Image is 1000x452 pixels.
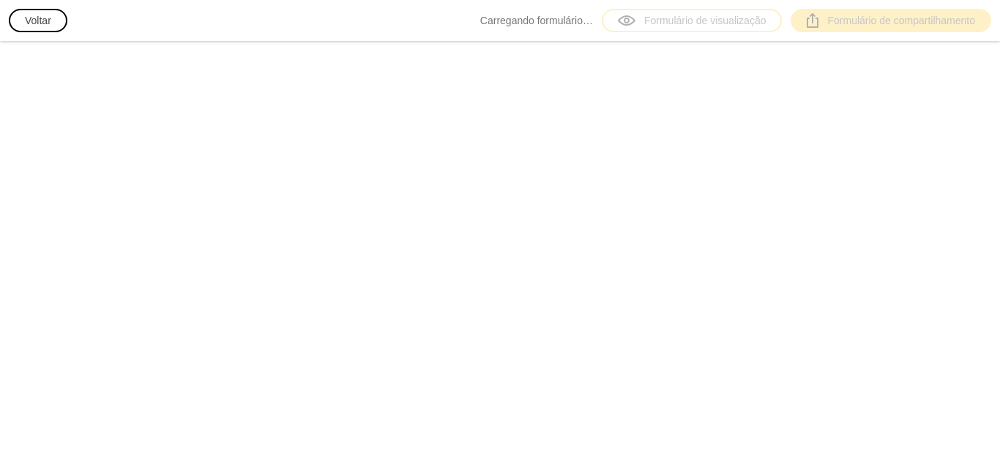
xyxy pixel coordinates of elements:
[827,15,975,26] font: Formulário de compartilhamento
[602,9,783,32] a: Formulário de visualização
[644,15,766,26] font: Formulário de visualização
[9,9,67,32] button: Voltar
[480,15,593,26] font: Carregando formulário…
[25,15,51,26] font: Voltar
[791,9,991,32] a: Formulário de compartilhamento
